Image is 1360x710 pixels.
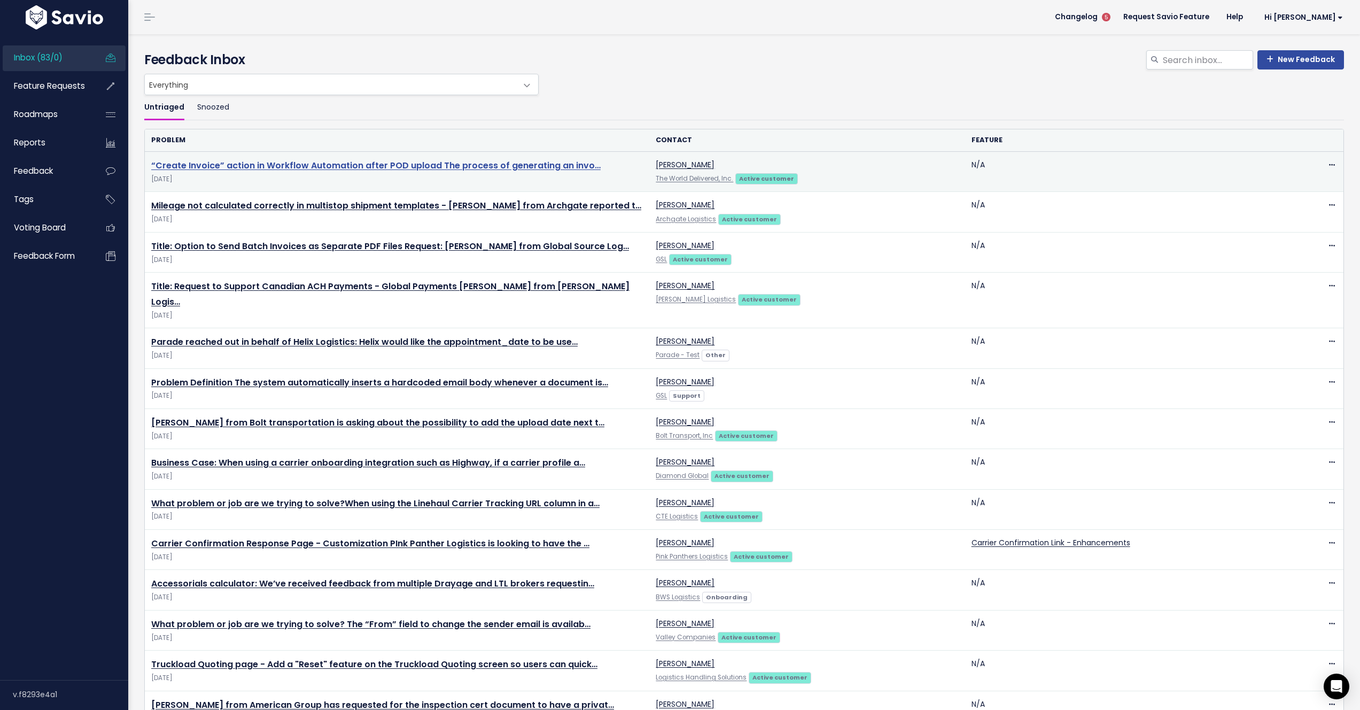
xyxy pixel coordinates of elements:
[197,95,229,120] a: Snoozed
[656,699,714,709] a: [PERSON_NAME]
[702,349,729,360] a: Other
[1055,13,1098,21] span: Changelog
[14,165,53,176] span: Feedback
[3,74,89,98] a: Feature Requests
[965,489,1280,529] td: N/A
[151,592,643,603] span: [DATE]
[734,552,789,561] strong: Active customer
[656,577,714,588] a: [PERSON_NAME]
[656,336,714,346] a: [PERSON_NAME]
[1252,9,1351,26] a: Hi [PERSON_NAME]
[711,470,773,481] a: Active customer
[649,129,965,151] th: Contact
[722,215,777,223] strong: Active customer
[735,173,797,183] a: Active customer
[721,633,776,642] strong: Active customer
[965,651,1280,691] td: N/A
[151,174,643,185] span: [DATE]
[706,593,748,601] strong: Onboarding
[673,391,701,400] strong: Support
[145,74,517,95] span: Everything
[730,551,792,561] a: Active customer
[656,497,714,508] a: [PERSON_NAME]
[656,512,698,521] a: CTE Logistics
[715,430,777,441] a: Active customer
[151,240,629,252] a: Title: Option to Send Batch Invoices as Separate PDF Files Request: [PERSON_NAME] from Global Sou...
[3,187,89,212] a: Tags
[656,240,714,251] a: [PERSON_NAME]
[752,673,807,682] strong: Active customer
[151,280,630,308] a: Title: Request to Support Canadian ACH Payments - Global Payments [PERSON_NAME] from [PERSON_NAME...
[14,52,63,63] span: Inbox (83/0)
[738,294,800,304] a: Active customer
[14,222,66,233] span: Voting Board
[965,273,1280,328] td: N/A
[151,376,608,389] a: Problem Definition The system automatically inserts a hardcoded email body whenever a document is…
[151,471,643,482] span: [DATE]
[151,254,643,266] span: [DATE]
[145,129,649,151] th: Problem
[718,631,780,642] a: Active customer
[1257,50,1344,70] a: New Feedback
[656,174,733,183] a: The World Delivered, Inc.
[3,130,89,155] a: Reports
[151,658,597,670] a: Truckload Quoting page - Add a "Reset" feature on the Truckload Quoting screen so users can quick…
[14,137,45,148] span: Reports
[151,632,643,644] span: [DATE]
[656,593,700,601] a: BWS Logistics
[656,618,714,629] a: [PERSON_NAME]
[656,280,714,291] a: [PERSON_NAME]
[673,255,728,264] strong: Active customer
[656,199,714,210] a: [PERSON_NAME]
[965,610,1280,650] td: N/A
[1162,50,1253,70] input: Search inbox...
[656,215,716,223] a: Archgate Logistics
[151,552,643,563] span: [DATE]
[151,537,589,550] a: Carrier Confirmation Response Page - Customization PInk Panther Logistics is looking to have the …
[656,633,716,642] a: Valley Companies
[656,472,709,480] a: Diamond Global
[151,457,585,469] a: Business Case: When using a carrier onboarding integration such as Highway, if a carrier profile a…
[151,310,643,321] span: [DATE]
[656,457,714,467] a: [PERSON_NAME]
[151,350,643,361] span: [DATE]
[965,232,1280,272] td: N/A
[965,368,1280,408] td: N/A
[739,174,794,183] strong: Active customer
[656,376,714,387] a: [PERSON_NAME]
[972,537,1130,548] a: Carrier Confirmation Link - Enhancements
[151,416,604,429] a: [PERSON_NAME] from Bolt transportation is asking about the possibility to add the upload date nex...
[965,328,1280,368] td: N/A
[3,159,89,183] a: Feedback
[656,416,714,427] a: [PERSON_NAME]
[144,95,184,120] a: Untriaged
[151,336,578,348] a: Parade reached out in behalf of Helix Logistics: Helix would like the appointment_date to be use…
[151,511,643,522] span: [DATE]
[719,431,774,440] strong: Active customer
[151,390,643,402] span: [DATE]
[1115,9,1218,25] a: Request Savio Feature
[151,431,643,442] span: [DATE]
[1102,13,1110,21] span: 5
[151,199,641,212] a: Mileage not calculated correctly in multistop shipment templates - [PERSON_NAME] from Archgate re...
[742,295,797,304] strong: Active customer
[14,194,34,205] span: Tags
[702,591,751,602] a: Onboarding
[151,159,601,172] a: “Create Invoice” action in Workflow Automation after POD upload The process of generating an invo…
[656,673,747,682] a: Logistics Handling Solutions
[965,152,1280,192] td: N/A
[1264,13,1343,21] span: Hi [PERSON_NAME]
[151,577,594,590] a: Accessorials calculator: We’ve received feedback from multiple Drayage and LTL brokers requestin…
[656,255,667,264] a: GSL
[151,673,643,684] span: [DATE]
[656,295,736,304] a: [PERSON_NAME] Logistics
[714,472,770,480] strong: Active customer
[13,681,128,708] div: v.f8293e4a1
[656,552,728,561] a: Pink Panthers Logistics
[656,159,714,170] a: [PERSON_NAME]
[965,570,1280,610] td: N/A
[144,74,539,95] span: Everything
[656,658,714,669] a: [PERSON_NAME]
[749,672,811,682] a: Active customer
[704,512,759,521] strong: Active customer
